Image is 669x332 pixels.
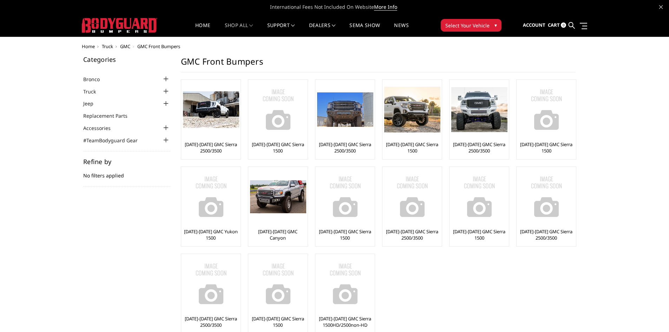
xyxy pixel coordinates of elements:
a: [DATE]-[DATE] GMC Sierra 2500/3500 [183,141,239,154]
span: Cart [548,22,560,28]
a: Account [523,16,545,35]
a: [DATE]-[DATE] GMC Sierra 2500/3500 [317,141,373,154]
a: More Info [374,4,397,11]
img: No Image [183,169,239,225]
img: BODYGUARD BUMPERS [82,18,157,33]
a: Truck [102,43,113,50]
button: Select Your Vehicle [441,19,501,32]
a: Accessories [83,124,119,132]
a: Support [267,23,295,37]
img: No Image [183,256,239,312]
a: [DATE]-[DATE] GMC Sierra 1500 [317,228,373,241]
a: [DATE]-[DATE] GMC Sierra 1500 [518,141,574,154]
a: [DATE]-[DATE] GMC Sierra 1500 [250,141,306,154]
a: News [394,23,408,37]
h5: Categories [83,56,170,63]
a: Truck [83,88,105,95]
a: [DATE]-[DATE] GMC Sierra 2500/3500 [518,228,574,241]
a: [DATE]-[DATE] GMC Sierra 1500 [451,228,507,241]
a: No Image [451,169,507,225]
a: [DATE]-[DATE] GMC Sierra 1500 [384,141,440,154]
span: Select Your Vehicle [445,22,490,29]
a: [DATE]-[DATE] GMC Sierra 2500/3500 [451,141,507,154]
img: No Image [451,169,507,225]
img: No Image [518,169,575,225]
a: Home [195,23,210,37]
span: 0 [561,22,566,28]
a: Home [82,43,95,50]
img: No Image [384,169,440,225]
a: [DATE]-[DATE] GMC Sierra 2500/3500 [384,228,440,241]
a: Jeep [83,100,102,107]
span: Account [523,22,545,28]
a: No Image [518,169,574,225]
img: No Image [250,256,306,312]
a: Bronco [83,76,109,83]
img: No Image [317,256,373,312]
div: No filters applied [83,158,170,187]
a: [DATE]-[DATE] GMC Sierra 2500/3500 [183,315,239,328]
img: No Image [317,169,373,225]
a: [DATE]-[DATE] GMC Canyon [250,228,306,241]
a: [DATE]-[DATE] GMC Yukon 1500 [183,228,239,241]
span: ▾ [494,21,497,29]
img: No Image [518,82,575,138]
h1: GMC Front Bumpers [181,56,576,72]
span: GMC Front Bumpers [137,43,180,50]
a: Cart 0 [548,16,566,35]
a: SEMA Show [349,23,380,37]
a: [DATE]-[DATE] GMC Sierra 1500HD/2500non-HD [317,315,373,328]
a: GMC [120,43,130,50]
a: Dealers [309,23,336,37]
h5: Refine by [83,158,170,165]
a: [DATE]-[DATE] GMC Sierra 1500 [250,315,306,328]
a: shop all [225,23,253,37]
a: No Image [518,82,574,138]
a: Replacement Parts [83,112,136,119]
a: #TeamBodyguard Gear [83,137,146,144]
img: No Image [250,82,306,138]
